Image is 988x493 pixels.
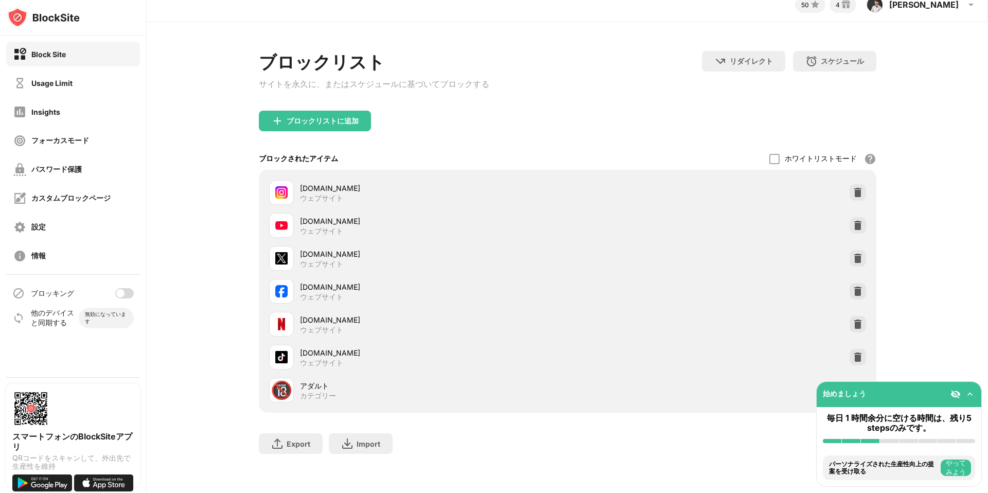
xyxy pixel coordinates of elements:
[300,216,568,226] div: [DOMAIN_NAME]
[275,318,288,330] img: favicons
[821,57,864,66] div: スケジュール
[259,51,489,75] div: ブロックリスト
[12,474,72,491] img: get-it-on-google-play.svg
[275,285,288,297] img: favicons
[31,136,89,146] div: フォーカスモード
[12,390,49,427] img: options-page-qr-code.png
[965,389,975,399] img: omni-setup-toggle.svg
[31,165,82,174] div: パスワード保護
[357,439,380,448] div: Import
[13,105,26,118] img: insights-off.svg
[275,186,288,199] img: favicons
[941,460,971,476] button: やってみよう
[300,281,568,292] div: [DOMAIN_NAME]
[300,193,343,203] div: ウェブサイト
[287,439,310,448] div: Export
[31,50,66,59] div: Block Site
[300,183,568,193] div: [DOMAIN_NAME]
[300,314,568,325] div: [DOMAIN_NAME]
[7,7,80,28] img: logo-blocksite.svg
[12,454,134,470] div: QRコードをスキャンして、外出先で生産性を維持
[275,219,288,232] img: favicons
[12,312,25,324] img: sync-icon.svg
[31,108,60,116] div: Insights
[31,308,79,328] div: 他のデバイスと同期する
[300,391,336,400] div: カテゴリー
[300,380,568,391] div: アダルト
[13,48,26,61] img: block-on.svg
[13,192,26,205] img: customize-block-page-off.svg
[31,79,73,87] div: Usage Limit
[259,79,489,90] div: サイトを永久に、またはスケジュールに基づいてブロックする
[31,289,74,298] div: ブロッキング
[300,259,343,269] div: ウェブサイト
[31,193,111,203] div: カスタムブロックページ
[300,226,343,236] div: ウェブサイト
[13,77,26,90] img: time-usage-off.svg
[13,163,26,176] img: password-protection-off.svg
[300,292,343,302] div: ウェブサイト
[785,154,857,164] div: ホワイトリストモード
[85,311,128,325] div: 無効になっています
[271,380,292,401] div: 🔞
[801,1,809,9] div: 50
[823,389,866,399] div: 始めましょう
[13,221,26,234] img: settings-off.svg
[31,251,46,261] div: 情報
[74,474,134,491] img: download-on-the-app-store.svg
[31,222,46,232] div: 設定
[300,325,343,334] div: ウェブサイト
[730,57,773,66] div: リダイレクト
[836,1,840,9] div: 4
[12,431,134,452] div: スマートフォンのBlockSiteアプリ
[823,413,975,433] div: 毎日 1 時間余分に空ける時間は、残り5 stepsのみです。
[300,347,568,358] div: [DOMAIN_NAME]
[13,134,26,147] img: focus-off.svg
[275,252,288,265] img: favicons
[259,154,338,164] div: ブロックされたアイテム
[300,249,568,259] div: [DOMAIN_NAME]
[12,287,25,300] img: blocking-icon.svg
[287,117,359,125] div: ブロックリストに追加
[13,250,26,262] img: about-off.svg
[275,351,288,363] img: favicons
[950,389,961,399] img: eye-not-visible.svg
[300,358,343,367] div: ウェブサイト
[829,461,938,476] div: パーソナライズされた生産性向上の提案を受け取る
